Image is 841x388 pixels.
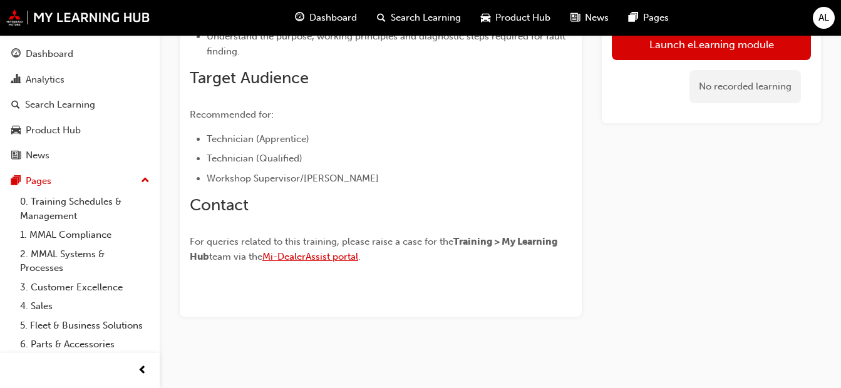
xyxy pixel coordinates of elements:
[358,251,361,262] span: .
[5,43,155,66] a: Dashboard
[585,11,609,25] span: News
[5,144,155,167] a: News
[391,11,461,25] span: Search Learning
[26,47,73,61] div: Dashboard
[309,11,357,25] span: Dashboard
[15,297,155,316] a: 4. Sales
[190,195,249,215] span: Contact
[15,245,155,278] a: 2. MMAL Systems & Processes
[6,9,150,26] img: mmal
[190,236,559,262] span: Training > My Learning Hub
[11,49,21,60] span: guage-icon
[15,335,155,354] a: 6. Parts & Accessories
[15,278,155,297] a: 3. Customer Excellence
[5,170,155,193] button: Pages
[15,225,155,245] a: 1. MMAL Compliance
[25,98,95,112] div: Search Learning
[570,10,580,26] span: news-icon
[190,236,453,247] span: For queries related to this training, please raise a case for the
[207,133,309,145] span: Technician (Apprentice)
[190,109,274,120] span: Recommended for:
[207,153,302,164] span: Technician (Qualified)
[619,5,679,31] a: pages-iconPages
[26,148,49,163] div: News
[209,251,262,262] span: team via the
[495,11,550,25] span: Product Hub
[262,251,358,262] a: Mi-DealerAssist portal
[141,173,150,189] span: up-icon
[5,40,155,170] button: DashboardAnalyticsSearch LearningProduct HubNews
[138,363,147,379] span: prev-icon
[612,29,811,60] a: Launch eLearning module
[818,11,829,25] span: AL
[11,150,21,161] span: news-icon
[15,316,155,335] a: 5. Fleet & Business Solutions
[285,5,367,31] a: guage-iconDashboard
[5,68,155,91] a: Analytics
[5,119,155,142] a: Product Hub
[471,5,560,31] a: car-iconProduct Hub
[481,10,490,26] span: car-icon
[11,176,21,187] span: pages-icon
[207,173,379,184] span: Workshop Supervisor/[PERSON_NAME]
[643,11,669,25] span: Pages
[377,10,386,26] span: search-icon
[26,123,81,138] div: Product Hub
[26,73,64,87] div: Analytics
[11,74,21,86] span: chart-icon
[560,5,619,31] a: news-iconNews
[11,125,21,136] span: car-icon
[295,10,304,26] span: guage-icon
[15,192,155,225] a: 0. Training Schedules & Management
[689,70,801,103] div: No recorded learning
[26,174,51,188] div: Pages
[367,5,471,31] a: search-iconSearch Learning
[5,93,155,116] a: Search Learning
[813,7,835,29] button: AL
[11,100,20,111] span: search-icon
[207,31,568,57] span: Understand the purpose, working principles and diagnostic steps required for fault finding.
[190,68,309,88] span: Target Audience
[629,10,638,26] span: pages-icon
